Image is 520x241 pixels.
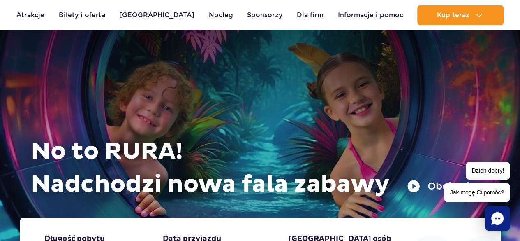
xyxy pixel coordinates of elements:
span: Dzień dobry! [466,162,510,180]
a: Sponsorzy [247,5,282,25]
a: [GEOGRAPHIC_DATA] [119,5,194,25]
button: Kup teraz [417,5,504,25]
button: Obejrzyj spot [407,180,495,193]
a: Atrakcje [16,5,44,25]
span: Kup teraz [437,12,469,19]
a: Dla firm [297,5,324,25]
div: Chat [485,206,510,231]
a: Nocleg [209,5,233,25]
a: Informacje i pomoc [337,5,403,25]
a: Bilety i oferta [59,5,105,25]
span: Jak mogę Ci pomóc? [444,183,510,202]
h1: No to RURA! Nadchodzi nowa fala zabawy [31,135,495,201]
